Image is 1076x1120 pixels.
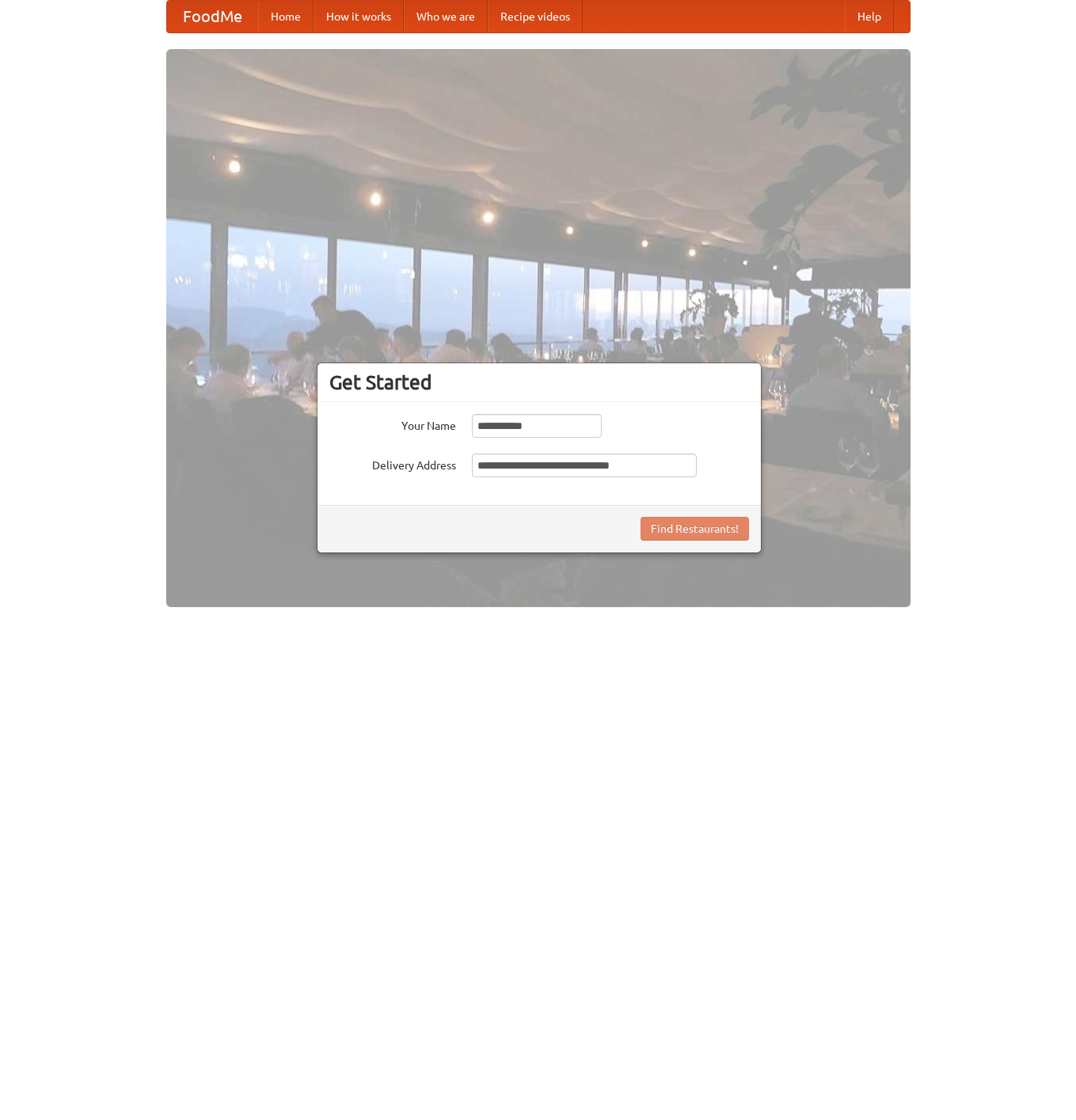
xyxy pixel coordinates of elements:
[329,454,456,473] label: Delivery Address
[314,1,404,32] a: How it works
[488,1,583,32] a: Recipe videos
[258,1,314,32] a: Home
[329,370,749,394] h3: Get Started
[404,1,488,32] a: Who we are
[641,517,749,541] button: Find Restaurants!
[329,414,456,434] label: Your Name
[167,1,258,32] a: FoodMe
[845,1,894,32] a: Help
